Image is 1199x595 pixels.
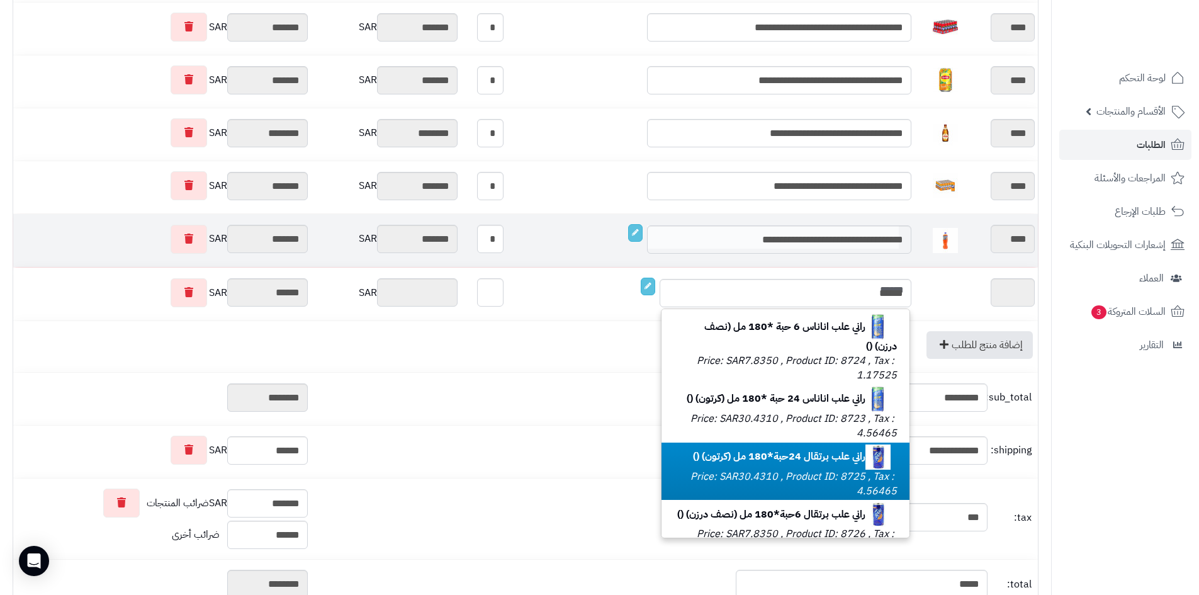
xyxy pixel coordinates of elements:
span: sub_total: [991,390,1032,405]
img: 1747673590-80338be1-22f3-4a34-92a2-77f78825-40x40.jpg [933,67,958,93]
span: 3 [1091,305,1106,319]
div: SAR [16,171,308,200]
a: السلات المتروكة3 [1059,297,1191,327]
div: SAR [16,65,308,94]
div: SAR [16,436,308,465]
b: راني علب اناناس 24 حبة *180 مل (كرتون) () [687,391,897,406]
small: Price: SAR7.8350 , Product ID: 8726 , Tax : 1.17525 [697,526,897,556]
span: tax: [991,511,1032,525]
span: المراجعات والأسئلة [1095,169,1166,187]
span: ضرائب أخرى [172,527,220,542]
img: 1747640550-81rkq9Xaw6L._AC_SL1500-40x40.jpg [933,14,958,40]
div: SAR [16,225,308,254]
span: ضرائب المنتجات [147,496,209,511]
img: 1747727413-90c0d877-8358-4682-89fa-0117a071-40x40.jpg [933,120,958,145]
img: 1748076233-Screenshot%202025-05-24%20114250-40x40.jpg [865,445,891,470]
div: SAR [314,119,458,147]
span: لوحة التحكم [1119,69,1166,87]
img: logo-2.png [1113,34,1187,60]
img: 1748075722-81mhqJP9xuL._AC_SL1500-40x40.jpg [865,314,891,339]
a: طلبات الإرجاع [1059,196,1191,227]
a: إضافة منتج للطلب [926,331,1033,359]
div: Open Intercom Messenger [19,546,49,576]
div: SAR [314,13,458,42]
small: Price: SAR7.8350 , Product ID: 8724 , Tax : 1.17525 [697,353,897,383]
a: الطلبات [1059,130,1191,160]
a: المراجعات والأسئلة [1059,163,1191,193]
img: 1748083430-3QnnAkQSSeCXcIM1tGUEXMxToXECjbdJ-40x40.jpg [933,228,958,253]
b: راني علب اناناس 6 حبة *180 مل (نصف درزن) () [704,319,897,354]
small: Price: SAR30.4310 , Product ID: 8725 , Tax : 4.56465 [690,469,897,499]
span: shipping: [991,443,1032,458]
span: الأقسام والمنتجات [1096,103,1166,120]
span: الطلبات [1137,136,1166,154]
span: السلات المتروكة [1090,303,1166,320]
a: العملاء [1059,263,1191,293]
div: SAR [16,489,308,518]
img: 1748075722-81mhqJP9xuL._AC_SL1500-40x40.jpg [865,387,891,412]
span: التقارير [1140,336,1164,354]
div: SAR [314,66,458,94]
a: لوحة التحكم [1059,63,1191,93]
a: التقارير [1059,330,1191,360]
span: total: [991,577,1032,592]
img: 1748069166-1c6a9129-c7b9-4f6b-9fa3-4d010735-40x40.jpg [933,173,958,198]
span: العملاء [1139,269,1164,287]
small: Price: SAR30.4310 , Product ID: 8723 , Tax : 4.56465 [690,411,897,441]
div: SAR [314,172,458,200]
img: 1748076234-Screenshot%202025-05-24%20114250-40x40.jpg [865,502,891,527]
a: إشعارات التحويلات البنكية [1059,230,1191,260]
div: SAR [16,118,308,147]
div: SAR [16,278,308,307]
span: إشعارات التحويلات البنكية [1070,236,1166,254]
div: SAR [16,13,308,42]
div: SAR [314,278,458,307]
div: SAR [314,225,458,253]
b: راني علب برتقال 24حبة*180 مل (كرتون) () [693,449,897,464]
b: راني علب برتقال 6حبة*180 مل (نصف درزن) () [677,507,897,522]
span: طلبات الإرجاع [1115,203,1166,220]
